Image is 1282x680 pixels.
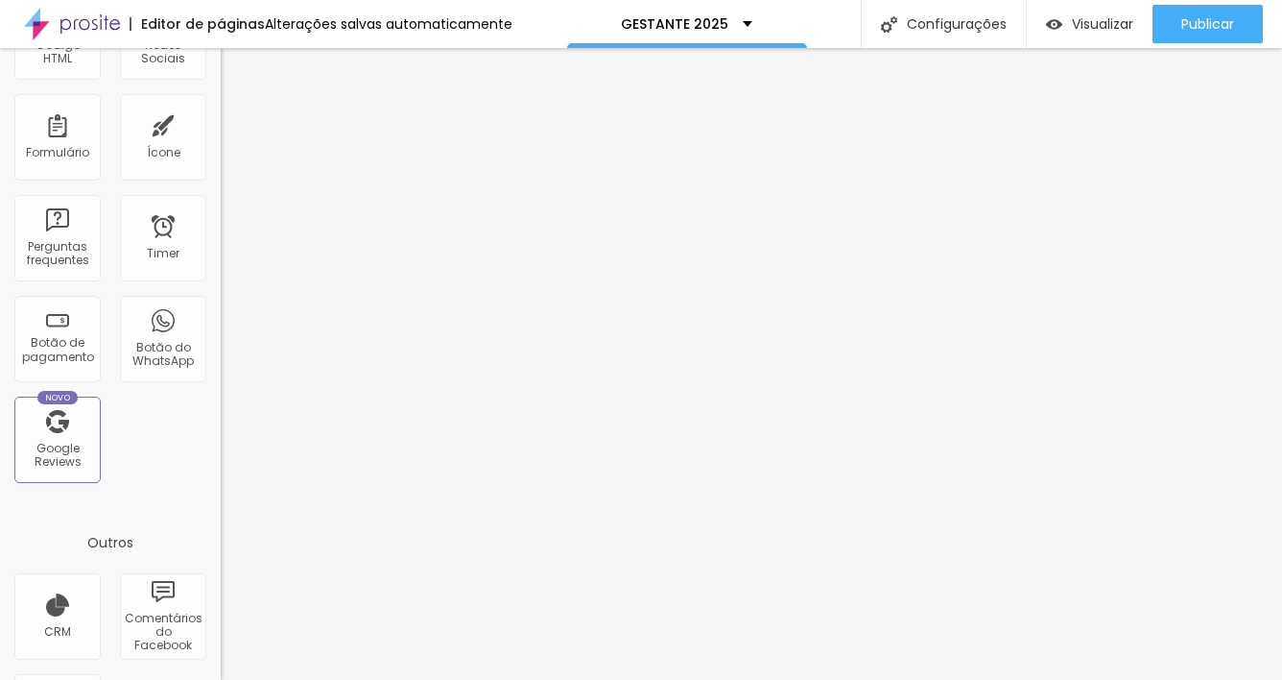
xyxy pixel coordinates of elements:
div: Ícone [147,146,180,159]
img: Icone [881,16,897,33]
div: Editor de páginas [130,17,265,31]
p: GESTANTE 2025 [621,17,728,31]
div: Formulário [26,146,89,159]
span: Publicar [1181,16,1234,32]
img: view-1.svg [1046,16,1062,33]
div: Timer [147,247,179,260]
div: Botão de pagamento [19,336,95,364]
button: Visualizar [1027,5,1152,43]
button: Publicar [1152,5,1263,43]
div: Botão do WhatsApp [125,341,201,369]
div: CRM [44,625,71,639]
div: Google Reviews [19,442,95,470]
span: Visualizar [1072,16,1133,32]
div: Comentários do Facebook [125,612,201,653]
div: Código HTML [19,38,95,66]
div: Perguntas frequentes [19,240,95,268]
div: Redes Sociais [125,38,201,66]
div: Alterações salvas automaticamente [265,17,512,31]
iframe: Editor [221,48,1282,680]
div: Novo [37,391,79,404]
